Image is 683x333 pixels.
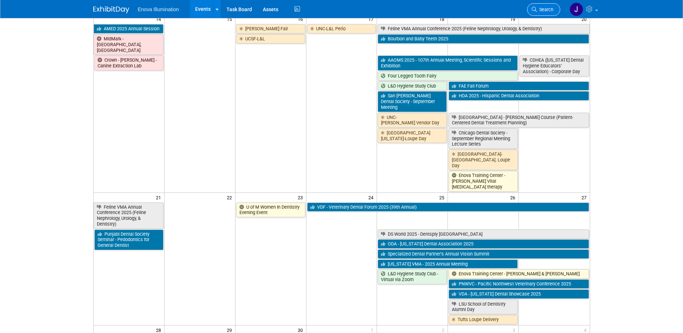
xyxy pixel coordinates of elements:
[449,113,589,128] a: [GEOGRAPHIC_DATA] - [PERSON_NAME] Course (Patient-Centered Dental Treatment Planning)
[378,230,589,239] a: DS World 2025 - Dentsply [GEOGRAPHIC_DATA]
[378,128,447,143] a: [GEOGRAPHIC_DATA][US_STATE]-Loupe Day
[581,14,590,23] span: 20
[378,91,447,112] a: San [PERSON_NAME] Dental Society - September Meeting
[378,249,589,259] a: Specialized Dental Partner’s Annual Vision Summit
[449,289,589,299] a: VDA - [US_STATE] Dental Showcase 2025
[94,230,163,250] a: Punjabi Dental Society Seminar - Pedodontics for General Dentist
[297,14,306,23] span: 16
[520,55,589,76] a: CDHEA ([US_STATE] Dental Hygiene Educators’ Association) - Corporate Day
[449,81,589,91] a: FAE Fall Forum
[439,193,448,202] span: 25
[581,193,590,202] span: 27
[449,279,589,289] a: PNWVC - Pacific Northwest Veterinary Conference 2025
[449,269,589,279] a: Enova Training Center - [PERSON_NAME] & [PERSON_NAME]
[94,34,163,55] a: MidMark - [GEOGRAPHIC_DATA], [GEOGRAPHIC_DATA]
[439,14,448,23] span: 18
[537,7,553,12] span: Search
[236,203,305,217] a: U of M Women In Dentistry Evening Event
[449,150,518,170] a: [GEOGRAPHIC_DATA]-[GEOGRAPHIC_DATA]. Loupe Day
[236,24,305,34] a: [PERSON_NAME] Fair
[378,81,447,91] a: L&D Hygiene Study Club
[378,71,518,81] a: Four Legged Tooth Fairy
[378,24,589,34] a: Feline VMA Annual Conference 2025 (Feline Nephrology, Urology, & Dentistry)
[378,113,447,128] a: UNC-[PERSON_NAME] Vendor Day
[368,193,377,202] span: 24
[509,14,518,23] span: 19
[307,24,376,34] a: UNC-L&L Perio
[449,91,589,101] a: HDA 2025 - Hispanic Dental Association
[570,3,583,16] img: Janelle Tlusty
[93,6,129,13] img: ExhibitDay
[378,239,589,249] a: ODA - [US_STATE] Dental Association 2025
[155,14,164,23] span: 14
[449,299,518,314] a: LSU School of Dentistry Alumni Day
[94,203,163,229] a: Feline VMA Annual Conference 2025 (Feline Nephrology, Urology, & Dentistry)
[449,171,518,191] a: Enova Training Center - [PERSON_NAME] Vital [MEDICAL_DATA] therapy
[236,34,305,44] a: UCSF-L&L
[297,193,306,202] span: 23
[226,193,235,202] span: 22
[226,14,235,23] span: 15
[378,269,447,284] a: L&D Hygiene Study Club - Virtual via Zoom
[138,6,179,12] span: Enova Illumination
[378,34,589,44] a: Bourbon and Baby Teeth 2025
[378,55,518,70] a: AAOMS 2025 - 107th Annual Meeting, Scientific Sessions and Exhibition
[368,14,377,23] span: 17
[94,55,163,70] a: Crown - [PERSON_NAME] - Canine Extraction Lab
[94,24,163,34] a: AMED 2025 Annual Session
[527,3,560,16] a: Search
[155,193,164,202] span: 21
[307,203,589,212] a: VDF - Veterinary Dental Forum 2025 (39th Annual)
[509,193,518,202] span: 26
[449,315,518,324] a: Tufts Loupe Delivery
[449,128,518,149] a: Chicago Dental Society - September Regional Meeting Lecture Series
[378,259,518,269] a: [US_STATE] VMA - 2025 Annual Meeting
